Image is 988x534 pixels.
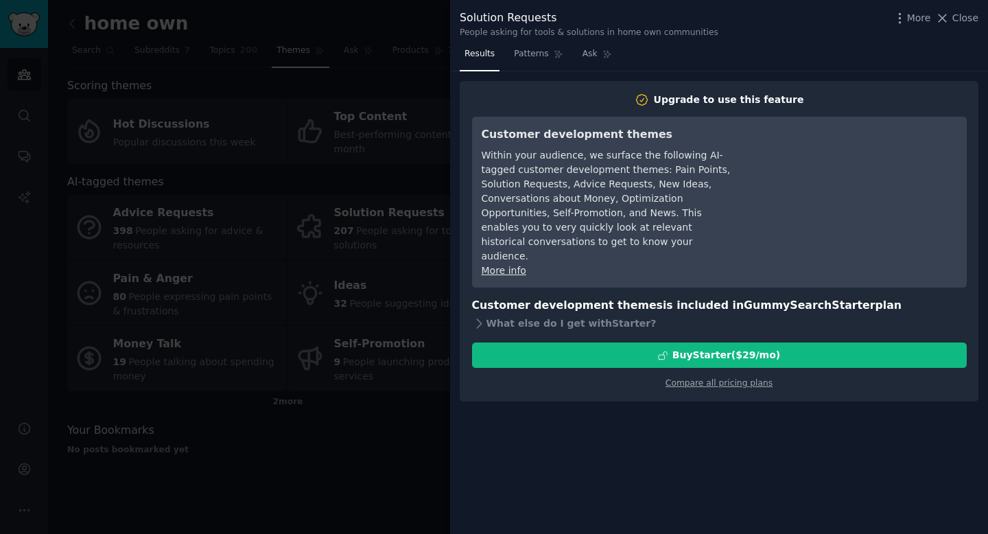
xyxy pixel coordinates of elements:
a: Results [460,43,499,71]
div: What else do I get with Starter ? [472,314,967,333]
span: GummySearch Starter [744,299,875,312]
span: Patterns [514,48,548,60]
span: Close [952,11,978,25]
button: Close [935,11,978,25]
div: People asking for tools & solutions in home own communities [460,27,718,39]
a: Patterns [509,43,567,71]
div: Buy Starter ($ 29 /mo ) [672,348,780,362]
h3: Customer development themes is included in plan [472,297,967,314]
div: Within your audience, we surface the following AI-tagged customer development themes: Pain Points... [482,148,732,264]
button: BuyStarter($29/mo) [472,343,967,368]
button: More [893,11,931,25]
a: More info [482,265,526,276]
span: Ask [583,48,598,60]
span: More [907,11,931,25]
div: Solution Requests [460,10,718,27]
iframe: YouTube video player [751,126,957,229]
a: Ask [578,43,617,71]
span: Results [464,48,495,60]
h3: Customer development themes [482,126,732,143]
div: Upgrade to use this feature [654,93,804,107]
a: Compare all pricing plans [666,378,773,388]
